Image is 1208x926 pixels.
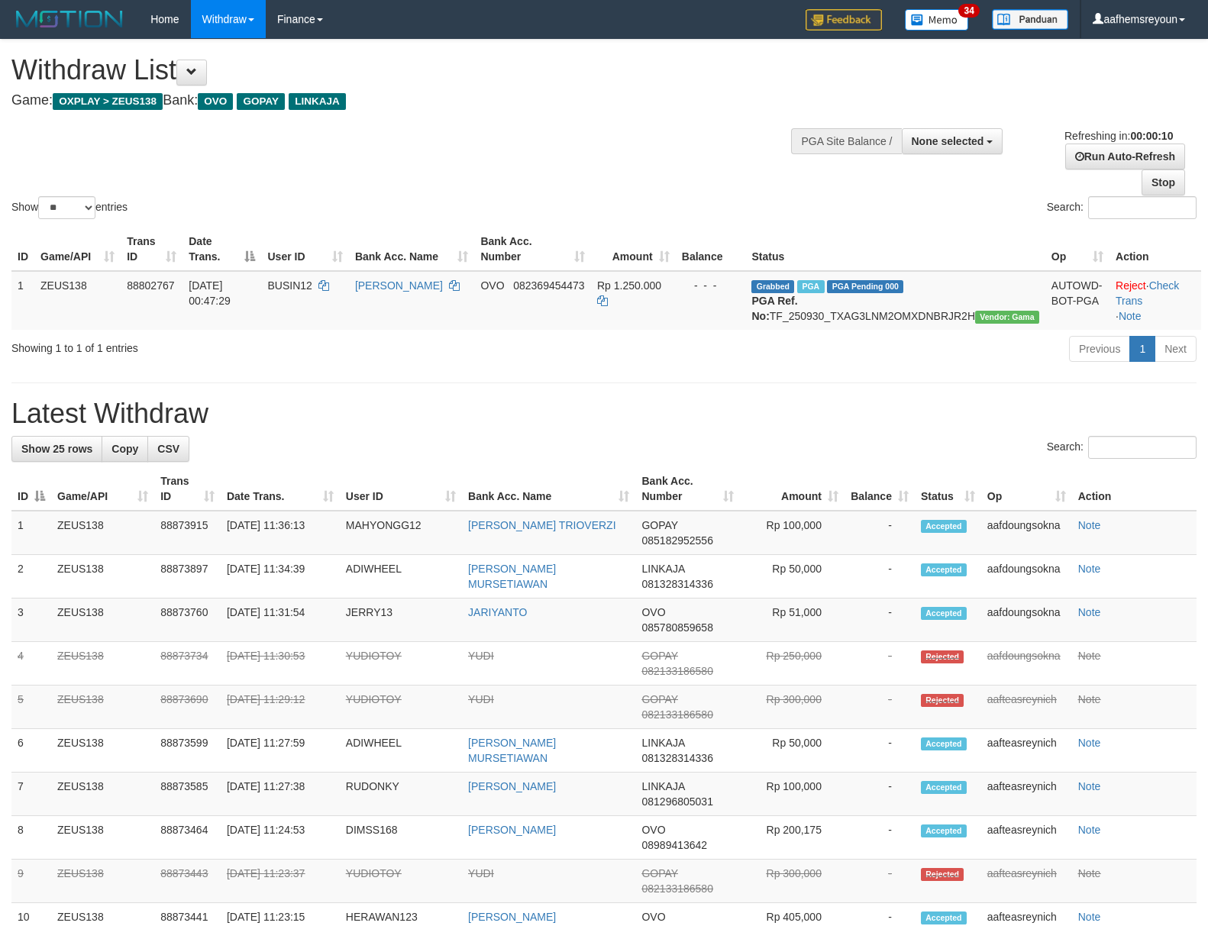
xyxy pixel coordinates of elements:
[981,467,1072,511] th: Op: activate to sort column ascending
[1065,144,1185,169] a: Run Auto-Refresh
[221,773,340,816] td: [DATE] 11:27:38
[1088,436,1197,459] input: Search:
[340,599,462,642] td: JERRY13
[1072,467,1197,511] th: Action
[157,443,179,455] span: CSV
[641,780,684,792] span: LINKAJA
[261,227,348,271] th: User ID: activate to sort column ascending
[51,729,154,773] td: ZEUS138
[51,599,154,642] td: ZEUS138
[1047,436,1197,459] label: Search:
[11,729,51,773] td: 6
[845,729,915,773] td: -
[11,773,51,816] td: 7
[740,467,845,511] th: Amount: activate to sort column ascending
[11,599,51,642] td: 3
[641,911,665,923] span: OVO
[921,737,967,750] span: Accepted
[11,227,34,271] th: ID
[11,334,492,356] div: Showing 1 to 1 of 1 entries
[1045,271,1109,330] td: AUTOWD-BOT-PGA
[745,227,1045,271] th: Status
[154,599,221,642] td: 88873760
[11,816,51,860] td: 8
[1130,130,1173,142] strong: 00:00:10
[154,511,221,555] td: 88873915
[11,55,790,86] h1: Withdraw List
[740,511,845,555] td: Rp 100,000
[641,882,712,895] span: Copy 082133186580 to clipboard
[740,860,845,903] td: Rp 300,000
[912,135,984,147] span: None selected
[981,729,1072,773] td: aafteasreynich
[480,279,504,292] span: OVO
[1116,279,1146,292] a: Reject
[34,271,121,330] td: ZEUS138
[1078,519,1101,531] a: Note
[11,511,51,555] td: 1
[921,520,967,533] span: Accepted
[641,824,665,836] span: OVO
[921,781,967,794] span: Accepted
[740,555,845,599] td: Rp 50,000
[845,467,915,511] th: Balance: activate to sort column ascending
[51,773,154,816] td: ZEUS138
[221,599,340,642] td: [DATE] 11:31:54
[38,196,95,219] select: Showentries
[981,773,1072,816] td: aafteasreynich
[921,694,964,707] span: Rejected
[845,642,915,686] td: -
[468,911,556,923] a: [PERSON_NAME]
[221,642,340,686] td: [DATE] 11:30:53
[11,271,34,330] td: 1
[474,227,591,271] th: Bank Acc. Number: activate to sort column ascending
[468,737,556,764] a: [PERSON_NAME] MURSETIAWAN
[740,599,845,642] td: Rp 51,000
[340,555,462,599] td: ADIWHEEL
[147,436,189,462] a: CSV
[1078,911,1101,923] a: Note
[21,443,92,455] span: Show 25 rows
[11,8,128,31] img: MOTION_logo.png
[102,436,148,462] a: Copy
[1116,279,1179,307] a: Check Trans
[591,227,676,271] th: Amount: activate to sort column ascending
[751,280,794,293] span: Grabbed
[189,279,231,307] span: [DATE] 00:47:29
[1078,606,1101,618] a: Note
[11,555,51,599] td: 2
[641,708,712,721] span: Copy 082133186580 to clipboard
[513,279,584,292] span: Copy 082369454473 to clipboard
[1078,867,1101,879] a: Note
[1109,271,1201,330] td: · ·
[641,578,712,590] span: Copy 081328314336 to clipboard
[468,606,527,618] a: JARIYANTO
[1078,650,1101,662] a: Note
[921,563,967,576] span: Accepted
[641,867,677,879] span: GOPAY
[221,860,340,903] td: [DATE] 11:23:37
[468,824,556,836] a: [PERSON_NAME]
[981,511,1072,555] td: aafdoungsokna
[797,280,824,293] span: Marked by aafsreyleap
[154,686,221,729] td: 88873690
[1142,169,1185,195] a: Stop
[154,642,221,686] td: 88873734
[11,860,51,903] td: 9
[641,519,677,531] span: GOPAY
[921,607,967,620] span: Accepted
[1045,227,1109,271] th: Op: activate to sort column ascending
[1078,563,1101,575] a: Note
[221,816,340,860] td: [DATE] 11:24:53
[975,311,1039,324] span: Vendor URL: https://trx31.1velocity.biz
[682,278,740,293] div: - - -
[221,729,340,773] td: [DATE] 11:27:59
[53,93,163,110] span: OXPLAY > ZEUS138
[221,555,340,599] td: [DATE] 11:34:39
[198,93,233,110] span: OVO
[468,780,556,792] a: [PERSON_NAME]
[468,867,493,879] a: YUDI
[981,555,1072,599] td: aafdoungsokna
[11,686,51,729] td: 5
[902,128,1003,154] button: None selected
